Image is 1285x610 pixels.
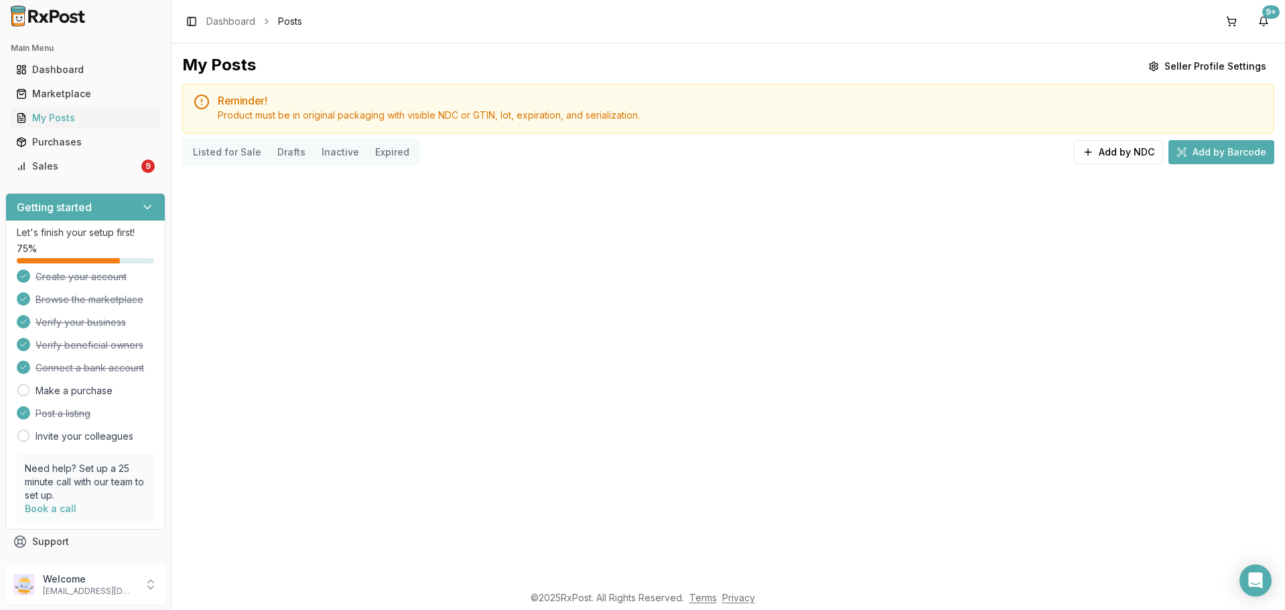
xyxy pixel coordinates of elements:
div: 9+ [1262,5,1280,19]
div: Dashboard [16,63,155,76]
button: Add by Barcode [1168,140,1274,164]
span: Posts [278,15,302,28]
span: Browse the marketplace [36,293,143,306]
div: My Posts [16,111,155,125]
div: Product must be in original packaging with visible NDC or GTIN, lot, expiration, and serialization. [218,109,1263,122]
button: Sales9 [5,156,165,177]
button: Drafts [269,141,314,163]
a: Privacy [722,592,755,603]
a: Dashboard [206,15,255,28]
img: User avatar [13,574,35,595]
div: Purchases [16,135,155,149]
a: Book a call [25,503,76,514]
nav: breadcrumb [206,15,302,28]
button: Add by NDC [1074,140,1163,164]
a: Terms [689,592,717,603]
h2: Main Menu [11,43,160,54]
img: RxPost Logo [5,5,91,27]
a: Marketplace [11,82,160,106]
button: Support [5,530,165,554]
span: Verify beneficial owners [36,339,143,352]
div: Sales [16,160,139,173]
p: Let's finish your setup first! [17,226,154,239]
button: My Posts [5,107,165,129]
button: Listed for Sale [185,141,269,163]
a: Make a purchase [36,384,113,398]
p: Welcome [43,572,136,586]
span: Create your account [36,270,127,284]
h3: Getting started [17,199,92,215]
button: Purchases [5,131,165,153]
span: 75 % [17,242,37,255]
span: Connect a bank account [36,361,144,375]
button: Inactive [314,141,367,163]
h5: Reminder! [218,95,1263,106]
span: Post a listing [36,407,90,420]
div: 9 [141,160,155,173]
div: My Posts [182,54,256,78]
button: Marketplace [5,83,165,105]
a: My Posts [11,106,160,130]
span: Verify your business [36,316,126,329]
button: 9+ [1253,11,1274,32]
button: Seller Profile Settings [1140,54,1274,78]
a: Sales9 [11,154,160,178]
button: Dashboard [5,59,165,80]
button: Expired [367,141,417,163]
p: [EMAIL_ADDRESS][DOMAIN_NAME] [43,586,136,597]
a: Dashboard [11,58,160,82]
p: Need help? Set up a 25 minute call with our team to set up. [25,462,146,502]
a: Invite your colleagues [36,430,133,443]
div: Open Intercom Messenger [1239,564,1272,597]
a: Purchases [11,130,160,154]
button: Feedback [5,554,165,578]
div: Marketplace [16,87,155,101]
